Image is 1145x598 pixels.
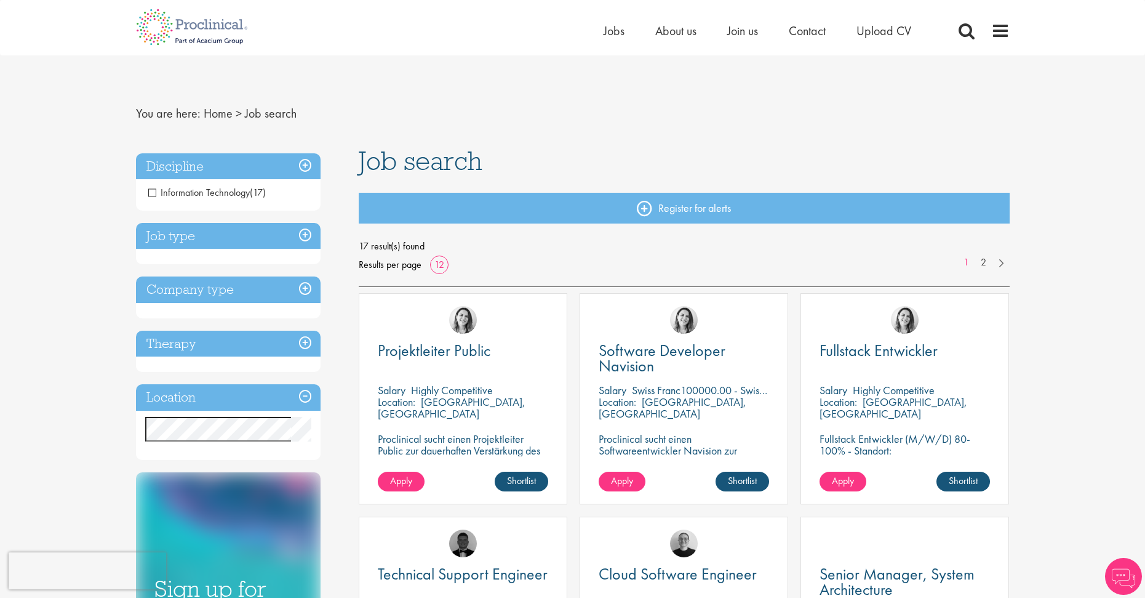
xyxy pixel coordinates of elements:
[599,433,769,491] p: Proclinical sucht einen Softwareentwickler Navision zur dauerhaften Verstärkung des Teams unseres...
[820,567,990,597] a: Senior Manager, System Architecture
[378,340,490,361] span: Projektleiter Public
[820,343,990,358] a: Fullstack Entwickler
[359,193,1010,224] a: Register for alerts
[148,186,250,199] span: Information Technology
[670,306,698,334] img: Nur Ergiydiren
[136,331,321,357] h3: Therapy
[136,105,201,121] span: You are here:
[853,383,935,397] p: Highly Competitive
[604,23,624,39] a: Jobs
[359,256,421,274] span: Results per page
[599,567,769,582] a: Cloud Software Engineer
[449,530,477,557] img: Tom Stables
[378,343,548,358] a: Projektleiter Public
[820,383,847,397] span: Salary
[390,474,412,487] span: Apply
[136,223,321,249] h3: Job type
[599,395,636,409] span: Location:
[430,258,449,271] a: 12
[411,383,493,397] p: Highly Competitive
[136,277,321,303] h3: Company type
[820,472,866,491] a: Apply
[378,395,525,421] p: [GEOGRAPHIC_DATA], [GEOGRAPHIC_DATA]
[245,105,297,121] span: Job search
[716,472,769,491] a: Shortlist
[599,472,645,491] a: Apply
[236,105,242,121] span: >
[378,395,415,409] span: Location:
[820,433,990,491] p: Fullstack Entwickler (M/W/D) 80-100% - Standort: [GEOGRAPHIC_DATA], [GEOGRAPHIC_DATA] - Arbeitsze...
[599,395,746,421] p: [GEOGRAPHIC_DATA], [GEOGRAPHIC_DATA]
[359,144,482,177] span: Job search
[856,23,911,39] a: Upload CV
[611,474,633,487] span: Apply
[957,256,975,270] a: 1
[599,340,725,376] span: Software Developer Navision
[975,256,992,270] a: 2
[9,552,166,589] iframe: reCAPTCHA
[891,306,919,334] img: Nur Ergiydiren
[727,23,758,39] a: Join us
[599,383,626,397] span: Salary
[378,383,405,397] span: Salary
[599,343,769,374] a: Software Developer Navision
[495,472,548,491] a: Shortlist
[250,186,266,199] span: (17)
[632,383,884,397] p: Swiss Franc100000.00 - Swiss Franc110000.00 per annum
[936,472,990,491] a: Shortlist
[820,395,967,421] p: [GEOGRAPHIC_DATA], [GEOGRAPHIC_DATA]
[378,472,425,491] a: Apply
[820,395,857,409] span: Location:
[449,306,477,334] img: Nur Ergiydiren
[378,433,548,480] p: Proclinical sucht einen Projektleiter Public zur dauerhaften Verstärkung des Teams unseres Kunden...
[204,105,233,121] a: breadcrumb link
[378,564,548,584] span: Technical Support Engineer
[655,23,696,39] a: About us
[1105,558,1142,595] img: Chatbot
[670,530,698,557] img: Emma Pretorious
[378,567,548,582] a: Technical Support Engineer
[599,564,757,584] span: Cloud Software Engineer
[136,384,321,411] h3: Location
[832,474,854,487] span: Apply
[820,340,938,361] span: Fullstack Entwickler
[148,186,266,199] span: Information Technology
[136,153,321,180] h3: Discipline
[359,237,1010,256] span: 17 result(s) found
[789,23,826,39] a: Contact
